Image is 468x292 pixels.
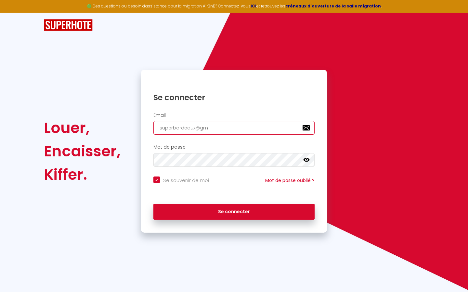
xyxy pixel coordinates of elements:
[153,144,315,150] h2: Mot de passe
[265,177,315,184] a: Mot de passe oublié ?
[153,204,315,220] button: Se connecter
[251,3,256,9] a: ICI
[44,163,121,186] div: Kiffer.
[44,19,93,31] img: SuperHote logo
[153,92,315,103] h1: Se connecter
[153,121,315,135] input: Ton Email
[5,3,25,22] button: Ouvrir le widget de chat LiveChat
[44,116,121,140] div: Louer,
[285,3,381,9] a: créneaux d'ouverture de la salle migration
[153,113,315,118] h2: Email
[44,140,121,163] div: Encaisser,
